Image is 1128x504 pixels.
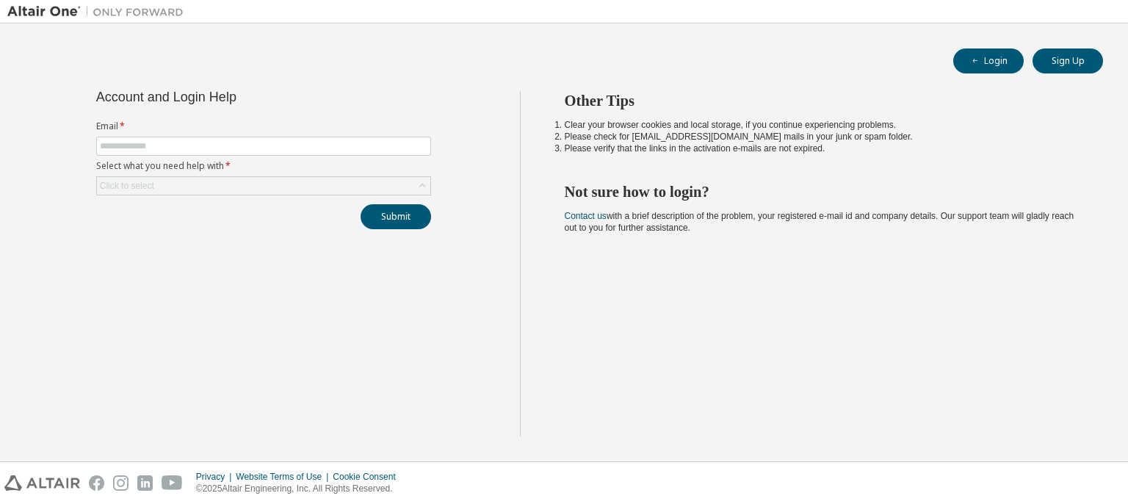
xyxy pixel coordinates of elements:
[137,475,153,491] img: linkedin.svg
[953,48,1024,73] button: Login
[113,475,129,491] img: instagram.svg
[100,180,154,192] div: Click to select
[565,91,1077,110] h2: Other Tips
[236,471,333,483] div: Website Terms of Use
[7,4,191,19] img: Altair One
[565,131,1077,143] li: Please check for [EMAIL_ADDRESS][DOMAIN_NAME] mails in your junk or spam folder.
[4,475,80,491] img: altair_logo.svg
[565,211,1074,233] span: with a brief description of the problem, your registered e-mail id and company details. Our suppo...
[565,119,1077,131] li: Clear your browser cookies and local storage, if you continue experiencing problems.
[565,182,1077,201] h2: Not sure how to login?
[96,91,364,103] div: Account and Login Help
[565,211,607,221] a: Contact us
[89,475,104,491] img: facebook.svg
[162,475,183,491] img: youtube.svg
[361,204,431,229] button: Submit
[196,483,405,495] p: © 2025 Altair Engineering, Inc. All Rights Reserved.
[97,177,430,195] div: Click to select
[96,160,431,172] label: Select what you need help with
[196,471,236,483] div: Privacy
[565,143,1077,154] li: Please verify that the links in the activation e-mails are not expired.
[333,471,404,483] div: Cookie Consent
[96,120,431,132] label: Email
[1033,48,1103,73] button: Sign Up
